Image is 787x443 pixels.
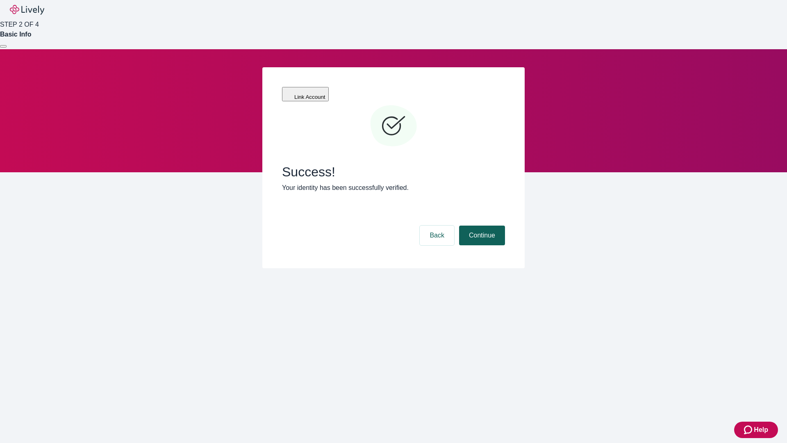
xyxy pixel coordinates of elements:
p: Your identity has been successfully verified. [282,183,505,193]
svg: Zendesk support icon [744,425,754,435]
button: Zendesk support iconHelp [734,422,778,438]
button: Back [420,226,454,245]
span: Success! [282,164,505,180]
button: Link Account [282,87,329,101]
svg: Checkmark icon [369,102,418,151]
img: Lively [10,5,44,15]
button: Continue [459,226,505,245]
span: Help [754,425,768,435]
